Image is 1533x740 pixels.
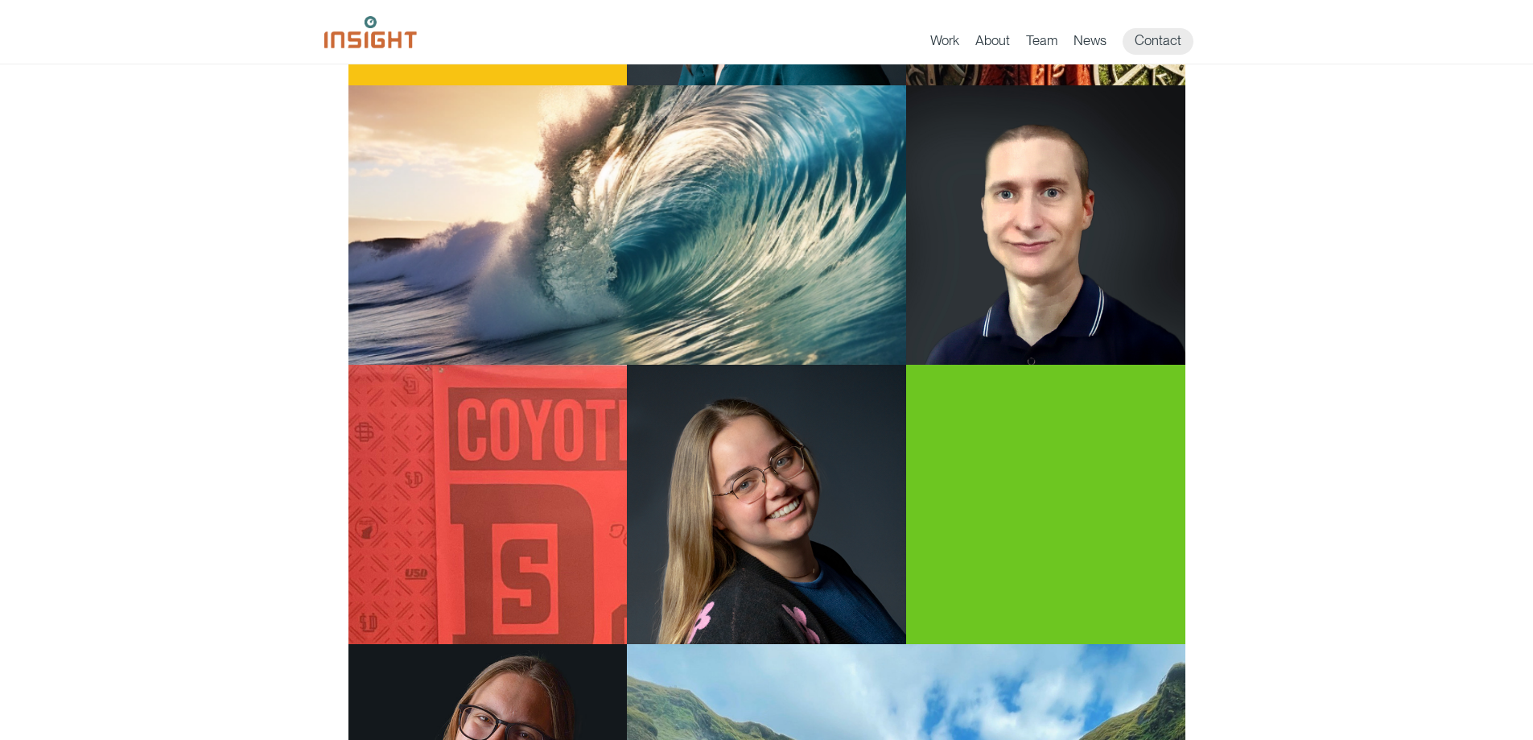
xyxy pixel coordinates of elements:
a: Work [930,32,959,55]
a: Team [1026,32,1057,55]
a: Veronica Schumacher [348,365,1185,644]
a: About [975,32,1010,55]
a: News [1074,32,1106,55]
img: Insight Marketing Design [324,16,417,48]
nav: primary navigation menu [930,28,1210,55]
img: Veronica Schumacher [627,365,906,644]
img: Michael Griffiths [906,85,1185,365]
a: Michael Griffiths [348,85,1185,365]
a: Contact [1123,28,1193,55]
